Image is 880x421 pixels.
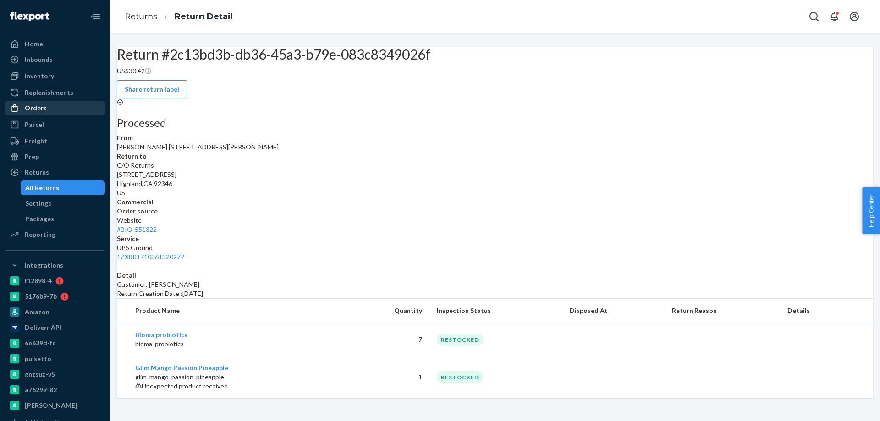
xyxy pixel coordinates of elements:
a: Amazon [5,305,104,319]
a: 6e639d-fc [5,336,104,350]
h3: Processed [117,117,873,129]
div: Amazon [25,307,49,317]
a: Orders [5,101,104,115]
a: Parcel [5,117,104,132]
button: Help Center [862,187,880,234]
a: Settings [21,196,105,211]
a: Packages [21,212,105,226]
span: [PERSON_NAME] [STREET_ADDRESS][PERSON_NAME] [117,143,279,151]
p: US [117,188,873,197]
p: glim_mango_passion_pineapple [135,372,340,382]
div: pulsetto [25,354,51,363]
a: Return Detail [175,11,233,22]
div: 5176b9-7b [25,292,57,301]
p: US$30.42 [117,66,873,76]
a: Returns [5,165,104,180]
div: Replenishments [25,88,73,97]
div: Home [25,39,43,49]
a: Prep [5,149,104,164]
dt: From [117,133,873,142]
a: a76299-82 [5,383,104,397]
p: [STREET_ADDRESS] [117,170,873,179]
h2: Return #2c13bd3b-db36-45a3-b79e-083c8349026f [117,47,873,62]
td: 7 [347,323,429,356]
div: RESTOCKED [437,371,483,383]
p: bioma_probiotics [135,339,340,349]
a: Bioma probiotics [135,331,187,339]
a: 1ZX8R1710361320277 [117,253,184,261]
th: Return Reason [665,299,780,323]
dt: Return to [117,152,873,161]
a: Returns [125,11,157,22]
button: Open account menu [845,7,863,26]
div: Freight [25,137,47,146]
a: [PERSON_NAME] [5,398,104,413]
a: #BIO-551322 [117,225,157,233]
div: Deliverr API [25,323,61,332]
div: [PERSON_NAME] [25,401,77,410]
a: f12898-4 [5,273,104,288]
button: Open notifications [825,7,843,26]
a: Inbounds [5,52,104,67]
th: Details [780,299,873,323]
a: 5176b9-7b [5,289,104,304]
dt: Detail [117,271,873,280]
dt: Service [117,234,873,243]
a: Replenishments [5,85,104,100]
div: 6e639d-fc [25,339,55,348]
a: Deliverr API [5,320,104,335]
button: Close Navigation [86,7,104,26]
a: Glim Mango Passion Pineapple [135,364,228,372]
a: Home [5,37,104,51]
div: Reporting [25,230,55,239]
div: Prep [25,152,39,161]
div: Website [117,216,873,234]
div: a76299-82 [25,385,57,394]
a: All Returns [21,180,105,195]
a: gnzsuz-v5 [5,367,104,382]
ol: breadcrumbs [117,3,240,30]
div: RESTOCKED [437,334,483,346]
span: UPS Ground [117,244,153,252]
th: Product Name [117,299,347,323]
img: Flexport logo [10,12,49,21]
div: All Returns [25,183,59,192]
div: Settings [25,199,51,208]
button: Integrations [5,258,104,273]
p: Customer: [PERSON_NAME] [117,280,873,289]
div: Inbounds [25,55,53,64]
a: Freight [5,134,104,148]
div: f12898-4 [25,276,52,285]
div: Parcel [25,120,44,129]
p: C/O Returns [117,161,873,170]
a: Inventory [5,69,104,83]
div: Orders [25,104,47,113]
p: Highland , CA 92346 [117,179,873,188]
button: Open Search Box [805,7,823,26]
span: Unexpected product received [142,382,228,390]
td: 1 [347,356,429,398]
div: Inventory [25,71,54,81]
div: Returns [25,168,49,177]
a: Reporting [5,227,104,242]
button: Share return label [117,80,187,98]
th: Disposed At [562,299,665,323]
th: Inspection Status [429,299,562,323]
div: Packages [25,214,54,224]
th: Quantity [347,299,429,323]
a: pulsetto [5,351,104,366]
strong: Commercial [117,198,154,206]
p: Return Creation Date : [DATE] [117,289,873,298]
dt: Order source [117,207,873,216]
div: Integrations [25,261,63,270]
div: gnzsuz-v5 [25,370,55,379]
